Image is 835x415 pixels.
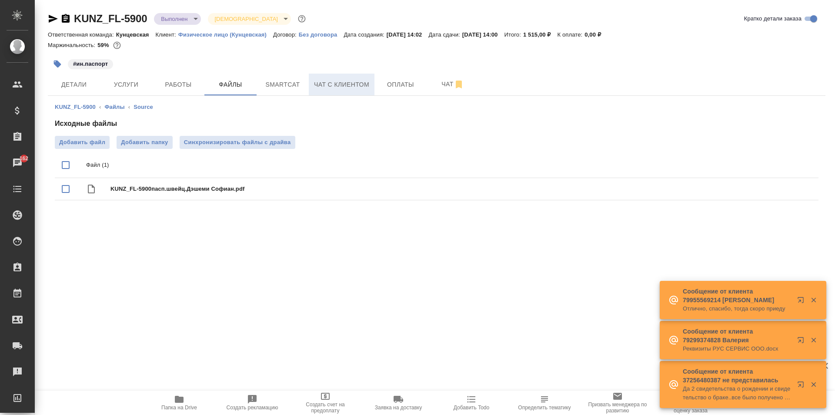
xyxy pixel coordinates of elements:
[380,79,421,90] span: Оплаты
[683,344,792,353] p: Реквизиты РУС СЕРВИС ООО.docx
[210,79,251,90] span: Файлы
[156,31,178,38] p: Клиент:
[504,31,523,38] p: Итого:
[212,15,281,23] button: [DEMOGRAPHIC_DATA]
[178,30,273,38] a: Физическое лицо (Кунцевская)
[157,79,199,90] span: Работы
[121,138,168,147] span: Добавить папку
[273,31,299,38] p: Договор:
[180,136,295,149] button: Синхронизировать файлы с драйва
[86,161,812,169] p: Файл (1)
[462,31,504,38] p: [DATE] 14:00
[296,13,307,24] button: Доп статусы указывают на важность/срочность заказа
[683,367,792,385] p: Сообщение от клиента 37256480387 не представилась
[683,327,792,344] p: Сообщение от клиента 79299374828 Валерия
[805,296,822,304] button: Закрыть
[744,14,802,23] span: Кратко детали заказа
[105,79,147,90] span: Услуги
[53,79,95,90] span: Детали
[178,31,273,38] p: Физическое лицо (Кунцевская)
[55,103,818,111] nav: breadcrumb
[134,104,153,110] a: Source
[111,40,123,51] button: 522.20 RUB;
[59,138,105,147] span: Добавить файл
[805,381,822,388] button: Закрыть
[208,13,291,25] div: Выполнен
[128,103,130,111] li: ‹
[154,13,200,25] div: Выполнен
[805,336,822,344] button: Закрыть
[55,104,96,110] a: KUNZ_FL-5900
[792,331,813,352] button: Открыть в новой вкладке
[299,30,344,38] a: Без договора
[14,154,34,163] span: 162
[344,31,386,38] p: Дата создания:
[262,79,304,90] span: Smartcat
[158,15,190,23] button: Выполнен
[432,79,474,90] span: Чат
[104,104,124,110] a: Файлы
[117,136,172,149] button: Добавить папку
[792,376,813,397] button: Открыть в новой вкладке
[48,54,67,74] button: Добавить тэг
[116,31,156,38] p: Кунцевская
[792,291,813,312] button: Открыть в новой вкладке
[387,31,429,38] p: [DATE] 14:02
[683,385,792,402] p: Да 2 свидетельства о рождении и свидетельство о браке..все было получено в [GEOGRAPHIC_DATA]..одн...
[558,31,585,38] p: К оплате:
[683,287,792,304] p: Сообщение от клиента 79955569214 [PERSON_NAME]
[74,13,147,24] a: KUNZ_FL-5900
[48,31,116,38] p: Ответственная команда:
[48,13,58,24] button: Скопировать ссылку для ЯМессенджера
[184,138,291,147] span: Синхронизировать файлы с драйва
[584,31,608,38] p: 0,00 ₽
[110,185,812,193] span: KUNZ_FL-5900пасп.швейц.Дэшеми Софиан.pdf
[55,118,818,129] h4: Исходные файлы
[428,31,462,38] p: Дата сдачи:
[67,60,114,67] span: ин.паспорт
[73,60,108,68] p: #ин.паспорт
[55,136,110,149] label: Добавить файл
[314,79,369,90] span: Чат с клиентом
[683,304,792,313] p: Отлично, спасибо, тогда скоро приеду
[299,31,344,38] p: Без договора
[523,31,558,38] p: 1 515,00 ₽
[99,103,101,111] li: ‹
[454,79,464,90] svg: Отписаться
[97,42,111,48] p: 59%
[60,13,71,24] button: Скопировать ссылку
[48,42,97,48] p: Маржинальность:
[2,152,33,174] a: 162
